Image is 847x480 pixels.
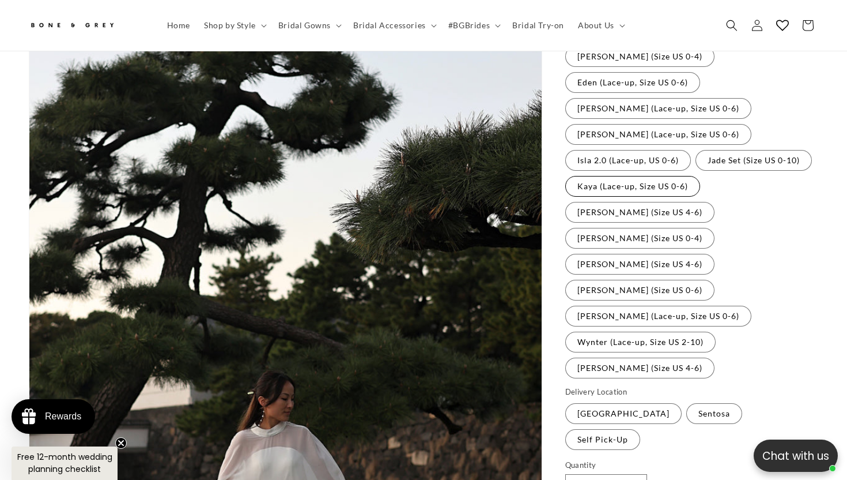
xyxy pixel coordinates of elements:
[278,20,331,31] span: Bridal Gowns
[565,403,682,424] label: [GEOGRAPHIC_DATA]
[565,124,751,145] label: [PERSON_NAME] (Lace-up, Size US 0-6)
[12,447,118,480] div: Free 12-month wedding planning checklistClose teaser
[565,280,714,301] label: [PERSON_NAME] (Size US 0-6)
[353,20,426,31] span: Bridal Accessories
[578,20,614,31] span: About Us
[565,98,751,119] label: [PERSON_NAME] (Lace-up, Size US 0-6)
[197,13,271,37] summary: Shop by Style
[448,20,490,31] span: #BGBrides
[565,202,714,223] label: [PERSON_NAME] (Size US 4-6)
[45,411,81,422] div: Rewards
[167,20,190,31] span: Home
[565,176,700,197] label: Kaya (Lace-up, Size US 0-6)
[754,440,838,472] button: Open chatbox
[695,150,812,171] label: Jade Set (Size US 0-10)
[29,16,115,35] img: Bone and Grey Bridal
[17,451,112,475] span: Free 12-month wedding planning checklist
[505,13,571,37] a: Bridal Try-on
[565,358,714,378] label: [PERSON_NAME] (Size US 4-6)
[346,13,441,37] summary: Bridal Accessories
[565,460,819,471] label: Quantity
[571,13,630,37] summary: About Us
[565,429,640,450] label: Self Pick-Up
[719,13,744,38] summary: Search
[115,437,127,449] button: Close teaser
[713,17,789,37] button: Write a review
[25,12,149,39] a: Bone and Grey Bridal
[565,46,714,67] label: [PERSON_NAME] (Size US 0-4)
[160,13,197,37] a: Home
[565,254,714,275] label: [PERSON_NAME] (Size US 4-6)
[565,150,691,171] label: Isla 2.0 (Lace-up, US 0-6)
[204,20,256,31] span: Shop by Style
[565,228,714,249] label: [PERSON_NAME] (Size US 0-4)
[565,387,629,398] legend: Delivery Location
[271,13,346,37] summary: Bridal Gowns
[686,403,742,424] label: Sentosa
[565,72,700,93] label: Eden (Lace-up, Size US 0-6)
[565,306,751,327] label: [PERSON_NAME] (Lace-up, Size US 0-6)
[565,332,716,352] label: Wynter (Lace-up, Size US 2-10)
[77,66,127,75] a: Write a review
[441,13,505,37] summary: #BGBrides
[754,448,838,464] p: Chat with us
[512,20,564,31] span: Bridal Try-on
